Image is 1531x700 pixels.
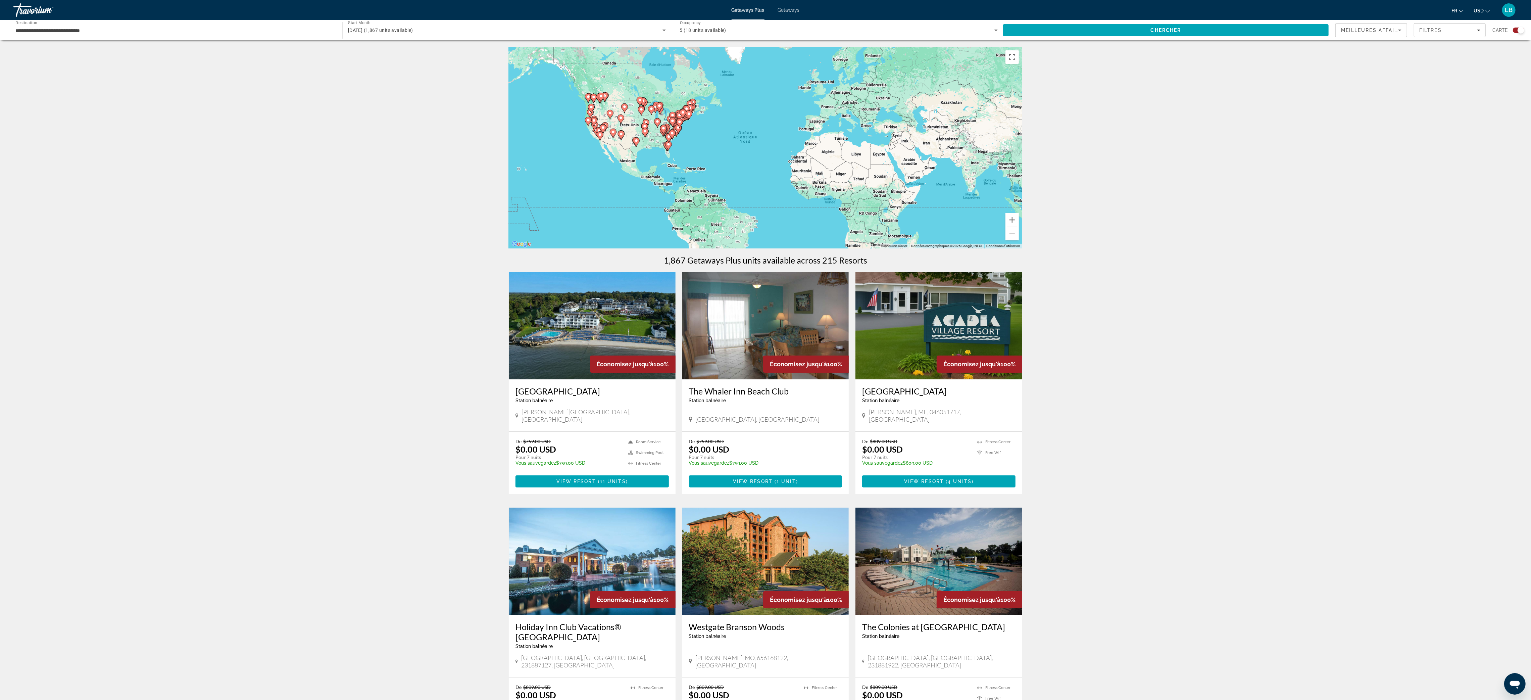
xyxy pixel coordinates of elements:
[1414,23,1486,37] button: Filters
[515,690,556,700] p: $0.00 USD
[862,460,903,466] span: Vous sauvegardez
[911,244,982,248] span: Données cartographiques ©2025 Google, INEGI
[862,634,899,639] span: Station balnéaire
[937,591,1022,608] div: 100%
[348,21,371,26] span: Start Month
[515,644,553,649] span: Station balnéaire
[556,479,596,484] span: View Resort
[862,398,899,403] span: Station balnéaire
[1504,673,1526,695] iframe: Bouton de lancement de la fenêtre de messagerie
[944,479,974,484] span: ( )
[590,356,676,373] div: 100%
[515,622,669,642] a: Holiday Inn Club Vacations® [GEOGRAPHIC_DATA]
[515,460,622,466] p: $759.00 USD
[689,475,842,487] a: View Resort(1 unit)
[862,622,1016,632] a: The Colonies at [GEOGRAPHIC_DATA]
[732,7,764,13] a: Getaways Plus
[697,438,724,444] span: $759.00 USD
[1505,7,1513,13] span: LB
[600,479,626,484] span: 11 units
[985,686,1010,690] span: Fitness Center
[689,386,842,396] a: The Whaler Inn Beach Club
[689,622,842,632] a: Westgate Branson Woods
[862,684,868,690] span: De
[348,28,413,33] span: [DATE] (1,867 units available)
[509,508,676,615] img: Holiday Inn Club Vacations® Williamsburg Resort
[689,690,730,700] p: $0.00 USD
[1005,227,1019,240] button: Zoom arrière
[868,654,1016,669] span: [GEOGRAPHIC_DATA], [GEOGRAPHIC_DATA], 231881922, [GEOGRAPHIC_DATA]
[1341,28,1405,33] span: Meilleures affaires
[682,272,849,379] a: The Whaler Inn Beach Club
[597,596,654,603] span: Économisez jusqu'à
[870,684,897,690] span: $809.00 USD
[682,508,849,615] img: Westgate Branson Woods
[812,686,837,690] span: Fitness Center
[770,361,827,368] span: Économisez jusqu'à
[862,454,971,460] p: Pour 7 nuits
[515,475,669,487] button: View Resort(11 units)
[15,27,334,35] input: Select destination
[664,255,867,265] h1: 1,867 Getaways Plus units available across 215 Resorts
[515,444,556,454] p: $0.00 USD
[1005,50,1019,64] button: Passer en plein écran
[689,684,695,690] span: De
[515,438,522,444] span: De
[948,479,972,484] span: 4 units
[1474,6,1490,15] button: Change currency
[696,416,820,423] span: [GEOGRAPHIC_DATA], [GEOGRAPHIC_DATA]
[870,438,897,444] span: $809.00 USD
[510,240,533,248] a: Ouvrir cette zone dans Google Maps (dans une nouvelle fenêtre)
[770,596,827,603] span: Économisez jusqu'à
[1451,8,1457,13] span: fr
[777,479,796,484] span: 1 unit
[881,244,907,248] button: Raccourcis clavier
[862,386,1016,396] h3: [GEOGRAPHIC_DATA]
[1419,28,1442,33] span: Filtres
[521,654,669,669] span: [GEOGRAPHIC_DATA], [GEOGRAPHIC_DATA], 231887127, [GEOGRAPHIC_DATA]
[1474,8,1484,13] span: USD
[515,454,622,460] p: Pour 7 nuits
[639,686,664,690] span: Fitness Center
[689,634,726,639] span: Station balnéaire
[937,356,1022,373] div: 100%
[985,451,1001,455] span: Free Wifi
[515,398,553,403] span: Station balnéaire
[855,272,1022,379] img: Acadia Village Resort
[689,438,695,444] span: De
[1500,3,1518,17] button: User Menu
[695,654,842,669] span: [PERSON_NAME], MO, 656168122, [GEOGRAPHIC_DATA]
[636,440,661,444] span: Room Service
[763,356,849,373] div: 100%
[943,596,1000,603] span: Économisez jusqu'à
[855,508,1022,615] img: The Colonies at Williamsburg
[1003,24,1329,36] button: Search
[689,460,836,466] p: $759.00 USD
[862,460,971,466] p: $809.00 USD
[590,591,676,608] div: 100%
[510,240,533,248] img: Google
[1451,6,1464,15] button: Change language
[689,444,730,454] p: $0.00 USD
[597,361,654,368] span: Économisez jusqu'à
[943,361,1000,368] span: Économisez jusqu'à
[1341,26,1401,34] mat-select: Sort by
[509,272,676,379] img: Water's Edge Resort and Spa
[636,461,661,466] span: Fitness Center
[1492,26,1508,35] span: Carte
[697,684,724,690] span: $809.00 USD
[515,386,669,396] h3: [GEOGRAPHIC_DATA]
[515,460,556,466] span: Vous sauvegardez
[862,444,903,454] p: $0.00 USD
[778,7,800,13] a: Getaways
[515,684,522,690] span: De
